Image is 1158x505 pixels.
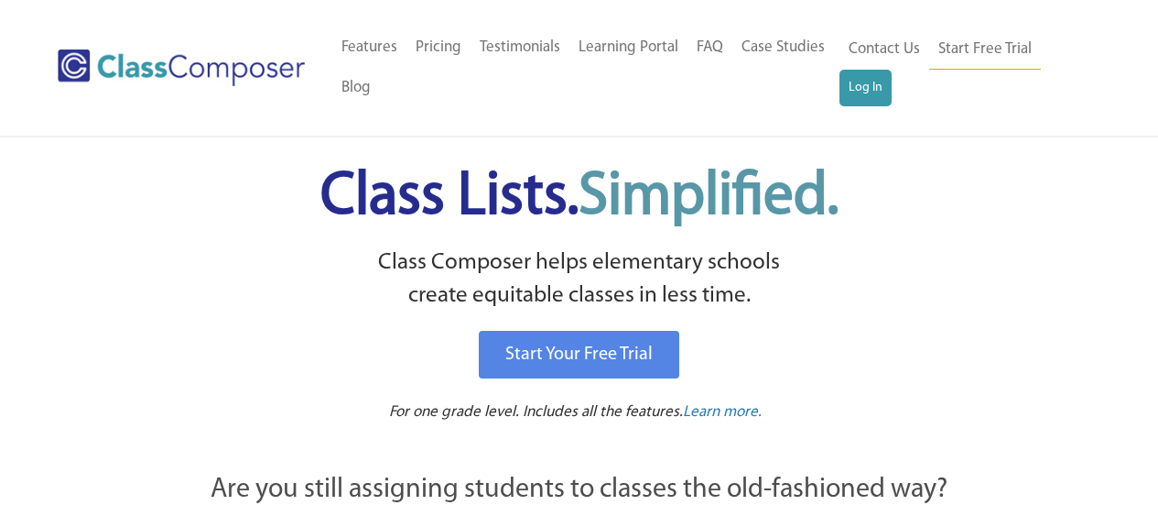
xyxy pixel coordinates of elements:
[683,404,762,420] span: Learn more.
[683,401,762,424] a: Learn more.
[687,27,732,68] a: FAQ
[839,29,929,70] a: Contact Us
[389,404,683,420] span: For one grade level. Includes all the features.
[839,70,892,106] a: Log In
[110,247,1049,313] p: Class Composer helps elementary schools create equitable classes in less time.
[839,29,1087,106] nav: Header Menu
[569,27,687,68] a: Learning Portal
[929,29,1041,71] a: Start Free Trial
[332,27,839,108] nav: Header Menu
[332,68,380,108] a: Blog
[58,49,305,86] img: Class Composer
[479,331,679,379] a: Start Your Free Trial
[471,27,569,68] a: Testimonials
[332,27,406,68] a: Features
[579,168,839,227] span: Simplified.
[732,27,834,68] a: Case Studies
[320,168,839,227] span: Class Lists.
[406,27,471,68] a: Pricing
[505,346,653,364] span: Start Your Free Trial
